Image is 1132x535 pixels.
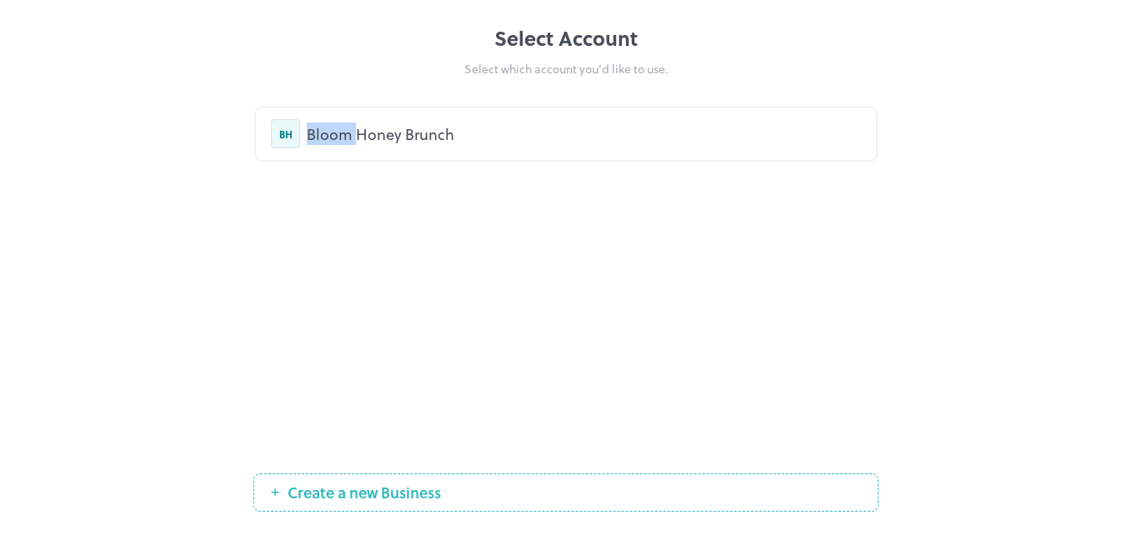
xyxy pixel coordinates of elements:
[307,122,861,145] div: Bloom Honey Brunch
[253,23,879,53] div: Select Account
[253,473,879,512] button: Create a new Business
[253,60,879,77] div: Select which account you’d like to use.
[279,484,449,501] span: Create a new Business
[271,119,300,148] div: BH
